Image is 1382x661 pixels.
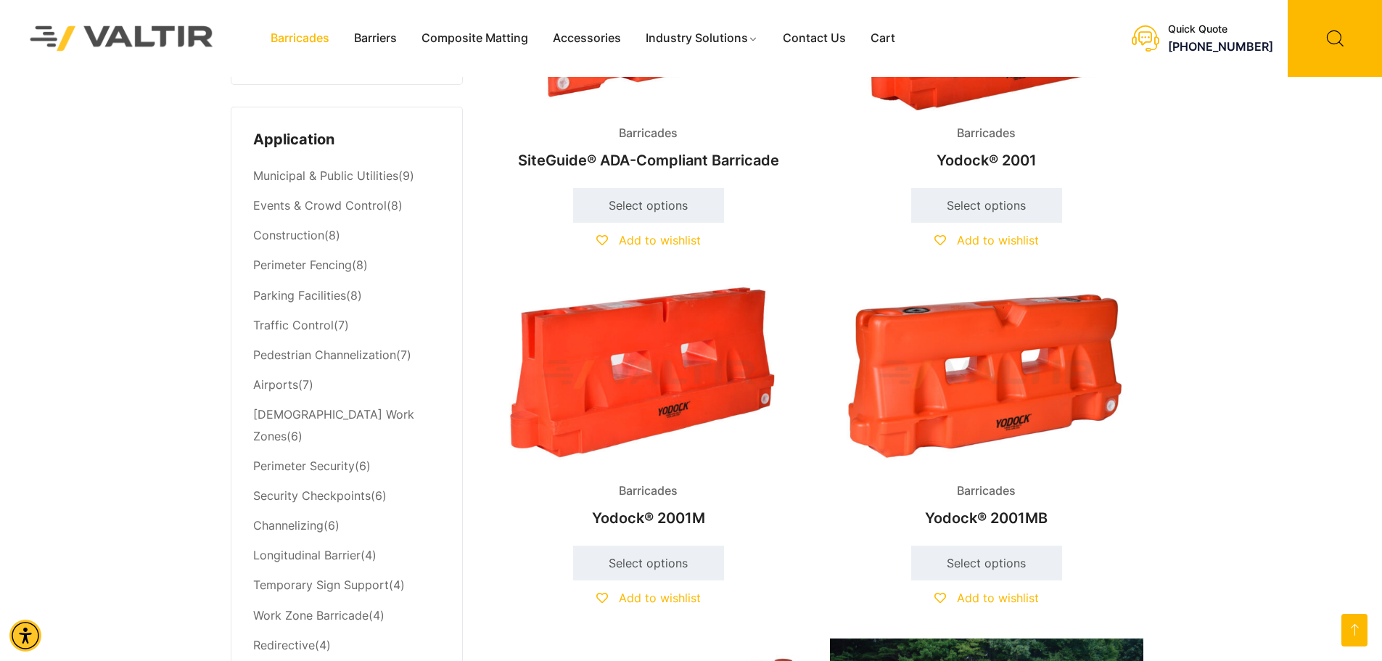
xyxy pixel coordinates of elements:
li: (8) [253,251,440,281]
a: Select options for “Yodock® 2001” [911,188,1062,223]
a: Construction [253,228,324,242]
a: Add to wishlist [596,591,701,605]
h2: Yodock® 2001M [492,502,805,534]
img: An orange plastic barrier with openings, designed for traffic control or safety purposes. [830,281,1143,469]
a: Open this option [1341,614,1367,646]
a: Pedestrian Channelization [253,348,396,362]
a: Barricades [258,28,342,49]
span: Add to wishlist [957,591,1039,605]
li: (4) [253,571,440,601]
a: Add to wishlist [934,591,1039,605]
li: (6) [253,451,440,481]
a: Composite Matting [409,28,540,49]
a: Redirective [253,638,315,652]
a: call (888) 496-3625 [1168,39,1273,54]
a: Cart [858,28,908,49]
span: Add to wishlist [619,591,701,605]
span: Barricades [608,123,688,144]
h4: Application [253,129,440,151]
a: Traffic Control [253,318,334,332]
h2: Yodock® 2001MB [830,502,1143,534]
li: (4) [253,601,440,631]
div: Quick Quote [1168,23,1273,36]
a: Events & Crowd Control [253,198,387,213]
h2: SiteGuide® ADA-Compliant Barricade [492,144,805,176]
a: Temporary Sign Support [253,578,389,592]
span: Barricades [608,480,688,502]
a: Add to wishlist [596,233,701,247]
a: Add to wishlist [934,233,1039,247]
img: Valtir Rentals [11,7,233,70]
li: (8) [253,281,440,311]
a: Municipal & Public Utilities [253,168,398,183]
a: Perimeter Security [253,459,355,473]
li: (8) [253,192,440,221]
a: Barriers [342,28,409,49]
li: (7) [253,311,440,340]
li: (9) [253,162,440,192]
a: Work Zone Barricade [253,608,369,623]
li: (7) [253,370,440,400]
a: BarricadesYodock® 2001MB [830,281,1143,534]
a: Airports [253,377,298,392]
li: (6) [253,482,440,512]
div: Accessibility Menu [9,620,41,652]
a: [DEMOGRAPHIC_DATA] Work Zones [253,407,414,443]
a: Channelizing [253,518,324,533]
li: (7) [253,340,440,370]
li: (4) [253,631,440,660]
a: Parking Facilities [253,288,346,303]
span: Barricades [946,123,1027,144]
h2: Yodock® 2001 [830,144,1143,176]
li: (6) [253,512,440,541]
a: BarricadesYodock® 2001M [492,281,805,534]
span: Add to wishlist [957,233,1039,247]
a: Select options for “Yodock® 2001M” [573,546,724,580]
li: (8) [253,221,440,251]
a: Contact Us [770,28,858,49]
li: (4) [253,541,440,571]
img: Barricades [492,281,805,469]
a: Accessories [540,28,633,49]
span: Add to wishlist [619,233,701,247]
a: Industry Solutions [633,28,770,49]
a: Longitudinal Barrier [253,548,361,562]
a: Security Checkpoints [253,488,371,503]
span: Barricades [946,480,1027,502]
a: Perimeter Fencing [253,258,352,272]
li: (6) [253,400,440,451]
a: Select options for “Yodock® 2001MB” [911,546,1062,580]
a: Select options for “SiteGuide® ADA-Compliant Barricade” [573,188,724,223]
